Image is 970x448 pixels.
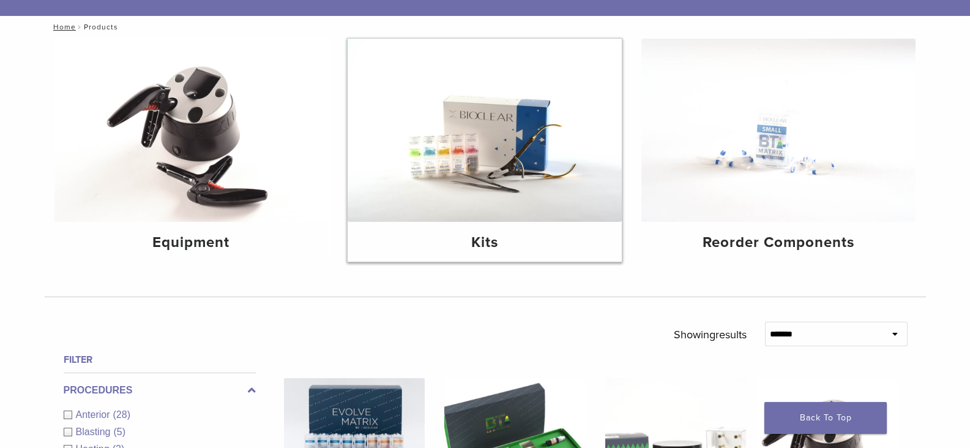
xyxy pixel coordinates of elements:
a: Kits [348,39,622,262]
nav: Products [45,16,926,38]
a: Home [50,23,76,31]
h4: Filter [64,352,256,367]
span: (28) [113,409,130,420]
a: Back To Top [764,402,887,434]
img: Equipment [54,39,329,222]
a: Equipment [54,39,329,262]
a: Reorder Components [641,39,916,262]
span: Anterior [76,409,113,420]
span: (5) [113,427,125,437]
label: Procedures [64,383,256,398]
span: Blasting [76,427,114,437]
span: / [76,24,84,30]
img: Kits [348,39,622,222]
h4: Kits [357,232,612,254]
p: Showing results [674,322,747,347]
img: Reorder Components [641,39,916,222]
h4: Equipment [64,232,319,254]
h4: Reorder Components [651,232,906,254]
